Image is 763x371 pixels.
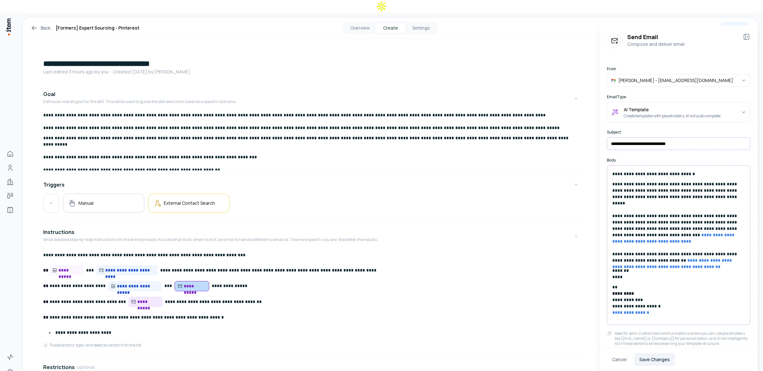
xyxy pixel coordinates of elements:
label: Subject [607,130,750,135]
button: Save Changes [634,353,675,366]
h4: Restrictions [43,363,75,371]
button: Cancel [607,353,632,366]
h4: Triggers [43,181,65,189]
div: Triggers [43,194,579,218]
button: GoalDefine an overall goal for the skill. This will be used to guide the skill execution towards ... [43,85,579,112]
h4: Instructions [43,228,74,236]
button: Overview [345,23,375,33]
button: Triggers [43,176,579,194]
p: Compose and deliver email [627,41,738,48]
button: Create [375,23,406,33]
div: To add actions, type / and select an action from the list. [43,343,142,348]
p: Last edited: 3 hours ago by you ・Created: [DATE] by [PERSON_NAME] [43,69,579,75]
a: Deals [4,189,17,202]
a: Agents [4,203,17,216]
p: Ideal for semi-customized communications where you can use placeholders like {{first_name}} or {{... [615,331,750,346]
h3: Send Email [627,33,738,41]
a: Companies [4,175,17,188]
a: Activity [4,351,17,363]
h4: Goal [43,90,55,98]
img: Item Brain Logo [5,18,11,36]
h5: Manual [79,200,93,206]
a: Home [4,148,17,160]
div: GoalDefine an overall goal for the skill. This will be used to guide the skill execution towards ... [43,112,579,170]
a: Back [31,24,51,32]
h1: [Formers] Expert Sourcing - Pinterest [56,24,139,32]
p: Write detailed step-by-step instructions for the entire process. Include what to do, when to do i... [43,237,378,242]
h5: External Contact Search [164,200,215,206]
div: InstructionsWrite detailed step-by-step instructions for the entire process. Include what to do, ... [43,250,579,353]
label: From [607,66,750,72]
label: Body [607,158,750,163]
a: People [4,161,17,174]
span: optional [77,364,94,370]
button: InstructionsWrite detailed step-by-step instructions for the entire process. Include what to do, ... [43,223,579,250]
p: Define an overall goal for the skill. This will be used to guide the skill execution towards a sp... [43,99,236,104]
label: Email Type [607,94,750,100]
button: Settings [406,23,436,33]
